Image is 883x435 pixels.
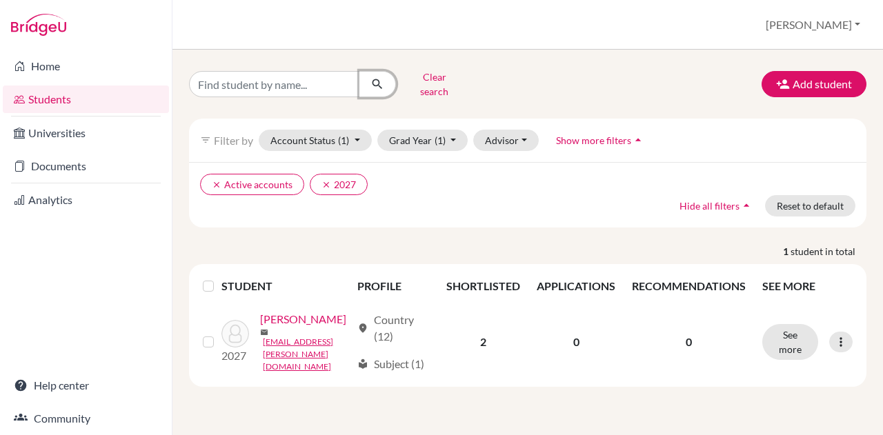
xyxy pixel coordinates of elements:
th: RECOMMENDATIONS [624,270,754,303]
a: Universities [3,119,169,147]
span: Filter by [214,134,253,147]
a: Community [3,405,169,432]
span: location_on [357,323,368,334]
img: Bridge-U [11,14,66,36]
a: Home [3,52,169,80]
i: arrow_drop_up [740,199,753,212]
th: APPLICATIONS [528,270,624,303]
button: Grad Year(1) [377,130,468,151]
i: arrow_drop_up [631,133,645,147]
button: [PERSON_NAME] [760,12,866,38]
th: PROFILE [349,270,438,303]
a: Students [3,85,169,113]
button: Clear search [396,66,473,102]
td: 2 [438,303,528,381]
td: 0 [528,303,624,381]
button: clearActive accounts [200,174,304,195]
a: [PERSON_NAME] [260,311,346,327]
div: Country (12) [357,312,430,345]
th: STUDENT [221,270,349,303]
th: SHORTLISTED [438,270,528,303]
i: clear [321,180,331,190]
p: 2027 [221,347,249,364]
span: Hide all filters [679,200,740,212]
input: Find student by name... [189,71,360,97]
span: local_library [357,358,368,370]
span: Show more filters [556,134,631,146]
button: See more [762,324,818,360]
button: Advisor [473,130,539,151]
button: Account Status(1) [259,130,372,151]
i: clear [212,180,221,190]
span: mail [260,328,268,336]
a: Documents [3,152,169,180]
img: Sadarangani, Aryan [221,320,249,347]
p: 0 [632,334,746,350]
button: Add student [762,71,866,97]
button: Show more filtersarrow_drop_up [544,130,657,151]
a: Help center [3,372,169,399]
a: Analytics [3,186,169,214]
div: Subject (1) [357,356,424,372]
button: Hide all filtersarrow_drop_up [668,195,765,216]
th: SEE MORE [754,270,861,303]
button: Reset to default [765,195,855,216]
a: [EMAIL_ADDRESS][PERSON_NAME][DOMAIN_NAME] [263,336,351,373]
span: (1) [338,134,349,146]
button: clear2027 [310,174,368,195]
span: (1) [435,134,446,146]
strong: 1 [783,244,791,259]
i: filter_list [200,134,211,145]
span: student in total [791,244,866,259]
